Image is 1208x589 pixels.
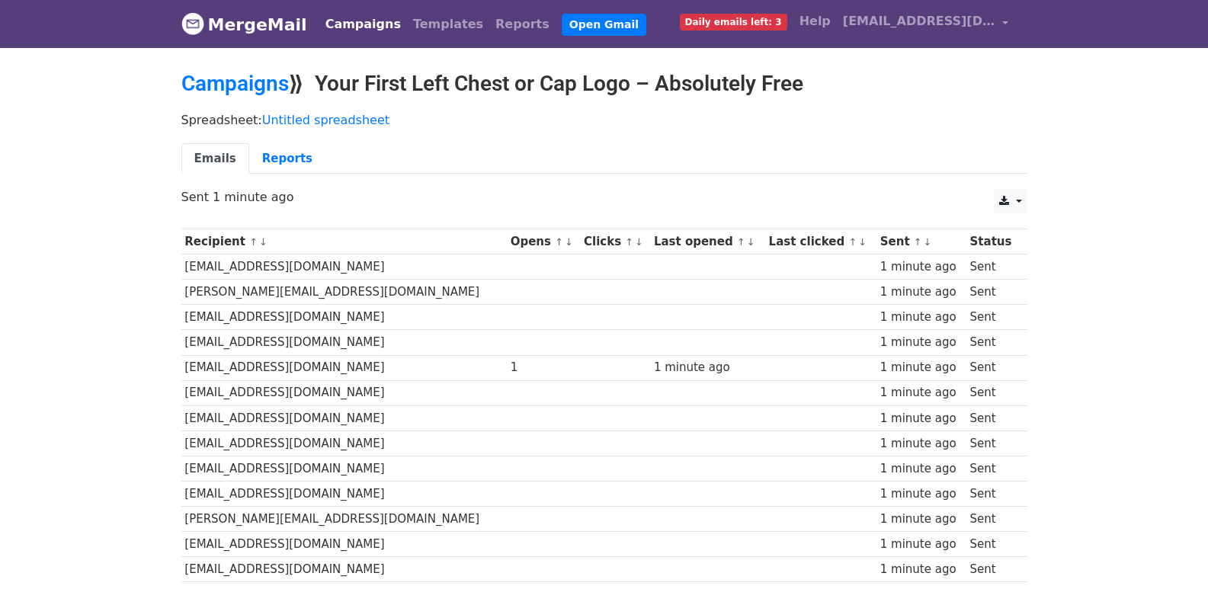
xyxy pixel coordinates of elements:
a: ↑ [914,236,922,248]
a: Emails [181,143,249,174]
td: Sent [966,380,1019,405]
td: Sent [966,532,1019,557]
td: [PERSON_NAME][EMAIL_ADDRESS][DOMAIN_NAME] [181,280,507,305]
img: MergeMail logo [181,12,204,35]
a: ↓ [565,236,573,248]
p: Sent 1 minute ago [181,189,1027,205]
td: Sent [966,280,1019,305]
td: [EMAIL_ADDRESS][DOMAIN_NAME] [181,330,507,355]
a: Campaigns [319,9,407,40]
th: Last opened [650,229,765,254]
span: [EMAIL_ADDRESS][DOMAIN_NAME] [843,12,995,30]
p: Spreadsheet: [181,112,1027,128]
div: 1 [511,359,577,376]
a: ↓ [259,236,268,248]
td: [EMAIL_ADDRESS][DOMAIN_NAME] [181,305,507,330]
a: MergeMail [181,8,307,40]
td: Sent [966,305,1019,330]
div: 1 minute ago [880,511,963,528]
td: Sent [966,355,1019,380]
div: 1 minute ago [654,359,761,376]
div: 1 minute ago [880,536,963,553]
a: ↓ [635,236,643,248]
a: Templates [407,9,489,40]
iframe: Chat Widget [1132,516,1208,589]
a: Untitled spreadsheet [262,113,389,127]
a: Help [793,6,837,37]
h2: ⟫ Your First Left Chest or Cap Logo – Absolutely Free [181,71,1027,97]
div: 1 minute ago [880,561,963,578]
td: [EMAIL_ADDRESS][DOMAIN_NAME] [181,254,507,280]
th: Opens [507,229,580,254]
div: 1 minute ago [880,485,963,503]
a: Open Gmail [562,14,646,36]
td: Sent [966,330,1019,355]
th: Recipient [181,229,507,254]
a: Daily emails left: 3 [674,6,793,37]
span: Daily emails left: 3 [680,14,787,30]
div: 1 minute ago [880,435,963,453]
div: 1 minute ago [880,309,963,326]
td: Sent [966,254,1019,280]
a: ↓ [858,236,867,248]
div: 1 minute ago [880,384,963,402]
td: Sent [966,431,1019,456]
div: 1 minute ago [880,410,963,427]
a: [EMAIL_ADDRESS][DOMAIN_NAME] [837,6,1015,42]
a: ↑ [848,236,857,248]
td: [EMAIL_ADDRESS][DOMAIN_NAME] [181,431,507,456]
div: 1 minute ago [880,334,963,351]
td: [EMAIL_ADDRESS][DOMAIN_NAME] [181,405,507,431]
td: [EMAIL_ADDRESS][DOMAIN_NAME] [181,355,507,380]
a: ↑ [249,236,258,248]
div: 1 minute ago [880,283,963,301]
a: ↓ [747,236,755,248]
td: Sent [966,456,1019,481]
a: Reports [489,9,556,40]
th: Last clicked [765,229,876,254]
th: Clicks [580,229,650,254]
td: Sent [966,557,1019,582]
div: 1 minute ago [880,258,963,276]
a: Reports [249,143,325,174]
a: ↑ [737,236,745,248]
td: [EMAIL_ADDRESS][DOMAIN_NAME] [181,380,507,405]
td: [EMAIL_ADDRESS][DOMAIN_NAME] [181,482,507,507]
td: Sent [966,405,1019,431]
td: Sent [966,507,1019,532]
div: 1 minute ago [880,460,963,478]
a: ↑ [625,236,633,248]
th: Status [966,229,1019,254]
td: [EMAIL_ADDRESS][DOMAIN_NAME] [181,557,507,582]
div: 1 minute ago [880,359,963,376]
td: Sent [966,482,1019,507]
a: ↑ [555,236,563,248]
td: [EMAIL_ADDRESS][DOMAIN_NAME] [181,456,507,481]
a: Campaigns [181,71,289,96]
a: ↓ [924,236,932,248]
td: [PERSON_NAME][EMAIL_ADDRESS][DOMAIN_NAME] [181,507,507,532]
td: [EMAIL_ADDRESS][DOMAIN_NAME] [181,532,507,557]
th: Sent [876,229,966,254]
